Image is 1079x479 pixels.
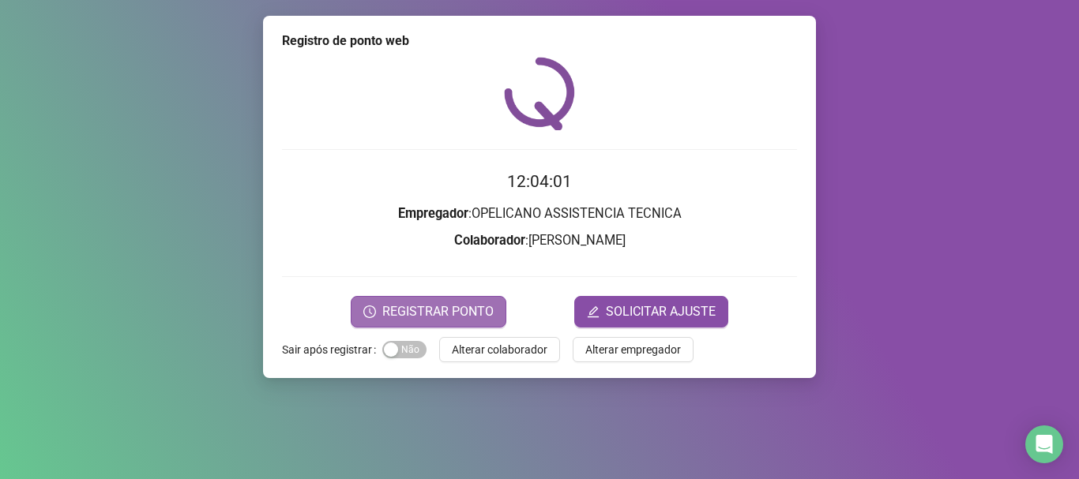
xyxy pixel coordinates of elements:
span: Alterar empregador [585,341,681,358]
label: Sair após registrar [282,337,382,362]
img: QRPoint [504,57,575,130]
button: editSOLICITAR AJUSTE [574,296,728,327]
h3: : OPELICANO ASSISTENCIA TECNICA [282,204,797,224]
strong: Colaborador [454,233,525,248]
button: Alterar empregador [573,337,694,362]
h3: : [PERSON_NAME] [282,230,797,251]
div: Registro de ponto web [282,32,797,51]
div: Open Intercom Messenger [1025,425,1063,463]
button: REGISTRAR PONTO [351,296,506,327]
span: SOLICITAR AJUSTE [606,302,716,321]
span: REGISTRAR PONTO [382,302,494,321]
strong: Empregador [398,206,468,221]
time: 12:04:01 [507,172,572,191]
span: clock-circle [363,305,376,318]
span: edit [587,305,600,318]
span: Alterar colaborador [452,341,547,358]
button: Alterar colaborador [439,337,560,362]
